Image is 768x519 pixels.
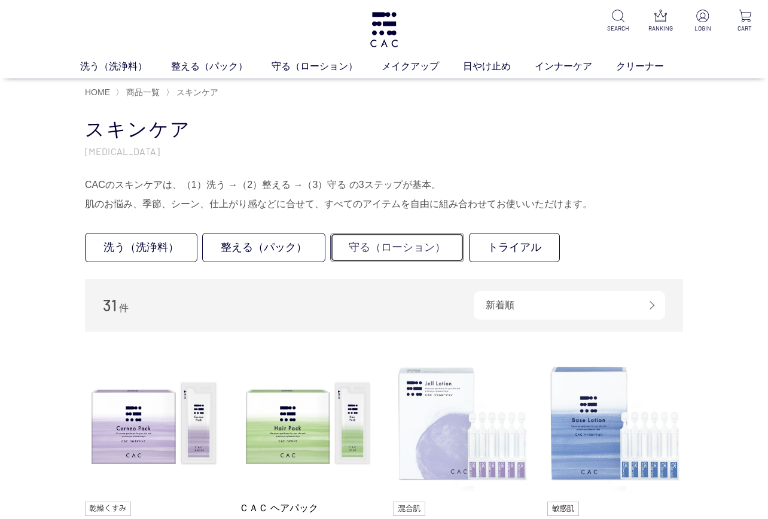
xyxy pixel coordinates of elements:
[103,296,117,314] span: 31
[647,10,674,33] a: RANKING
[85,117,683,142] h1: スキンケア
[547,502,580,516] img: 敏感肌
[176,87,218,97] span: スキンケア
[174,87,218,97] a: スキンケア
[239,502,376,514] a: ＣＡＣ ヘアパック
[85,233,197,262] a: 洗う（洗浄料）
[124,87,160,97] a: 商品一覧
[80,59,171,74] a: 洗う（洗浄料）
[535,59,616,74] a: インナーケア
[616,59,688,74] a: クリーナー
[330,233,464,262] a: 守る（ローション）
[732,24,758,33] p: CART
[463,59,535,74] a: 日やけ止め
[85,87,110,97] a: HOME
[239,356,376,492] img: ＣＡＣ ヘアパック
[126,87,160,97] span: 商品一覧
[119,303,129,313] span: 件
[85,145,683,157] p: [MEDICAL_DATA]
[85,356,221,492] img: ＣＡＣ コルネオパック
[115,87,163,98] li: 〉
[469,233,560,262] a: トライアル
[272,59,382,74] a: 守る（ローション）
[85,502,131,516] img: 乾燥くすみ
[393,502,425,516] img: 混合肌
[474,291,665,320] div: 新着順
[166,87,221,98] li: 〉
[547,356,684,492] img: ＣＡＣ ベースローション
[689,24,716,33] p: LOGIN
[382,59,463,74] a: メイクアップ
[368,12,400,47] img: logo
[689,10,716,33] a: LOGIN
[202,233,325,262] a: 整える（パック）
[605,24,632,33] p: SEARCH
[85,175,683,214] div: CACのスキンケアは、（1）洗う →（2）整える →（3）守る の3ステップが基本。 肌のお悩み、季節、シーン、仕上がり感などに合せて、すべてのアイテムを自由に組み合わせてお使いいただけます。
[171,59,272,74] a: 整える（パック）
[393,356,529,492] img: ＣＡＣ ジェルローション
[605,10,632,33] a: SEARCH
[647,24,674,33] p: RANKING
[732,10,758,33] a: CART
